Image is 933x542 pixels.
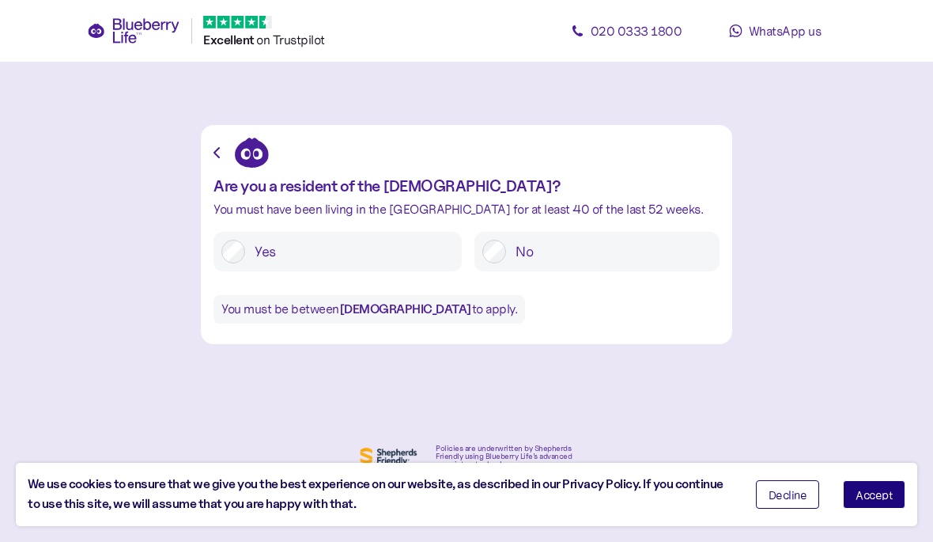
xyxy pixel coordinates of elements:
[256,32,325,47] span: on Trustpilot
[28,475,732,514] div: We use cookies to ensure that we give you the best experience on our website, as described in our...
[245,240,454,263] label: Yes
[203,32,256,47] span: Excellent ️
[436,445,576,468] div: Policies are underwritten by Shepherds Friendly using Blueberry Life’s advanced proprietary techn...
[843,480,905,509] button: Accept cookies
[339,301,472,316] b: [DEMOGRAPHIC_DATA]
[357,444,420,469] img: Shephers Friendly
[769,489,807,500] span: Decline
[213,203,720,216] div: You must have been living in the [GEOGRAPHIC_DATA] for at least 40 of the last 52 weeks.
[591,23,682,39] span: 020 0333 1800
[506,240,712,263] label: No
[749,23,822,39] span: WhatsApp us
[704,15,846,47] a: WhatsApp us
[856,489,893,500] span: Accept
[213,295,525,324] div: You must be between to apply.
[555,15,697,47] a: 020 0333 1800
[756,480,820,509] button: Decline cookies
[213,177,720,195] div: Are you a resident of the [DEMOGRAPHIC_DATA]?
